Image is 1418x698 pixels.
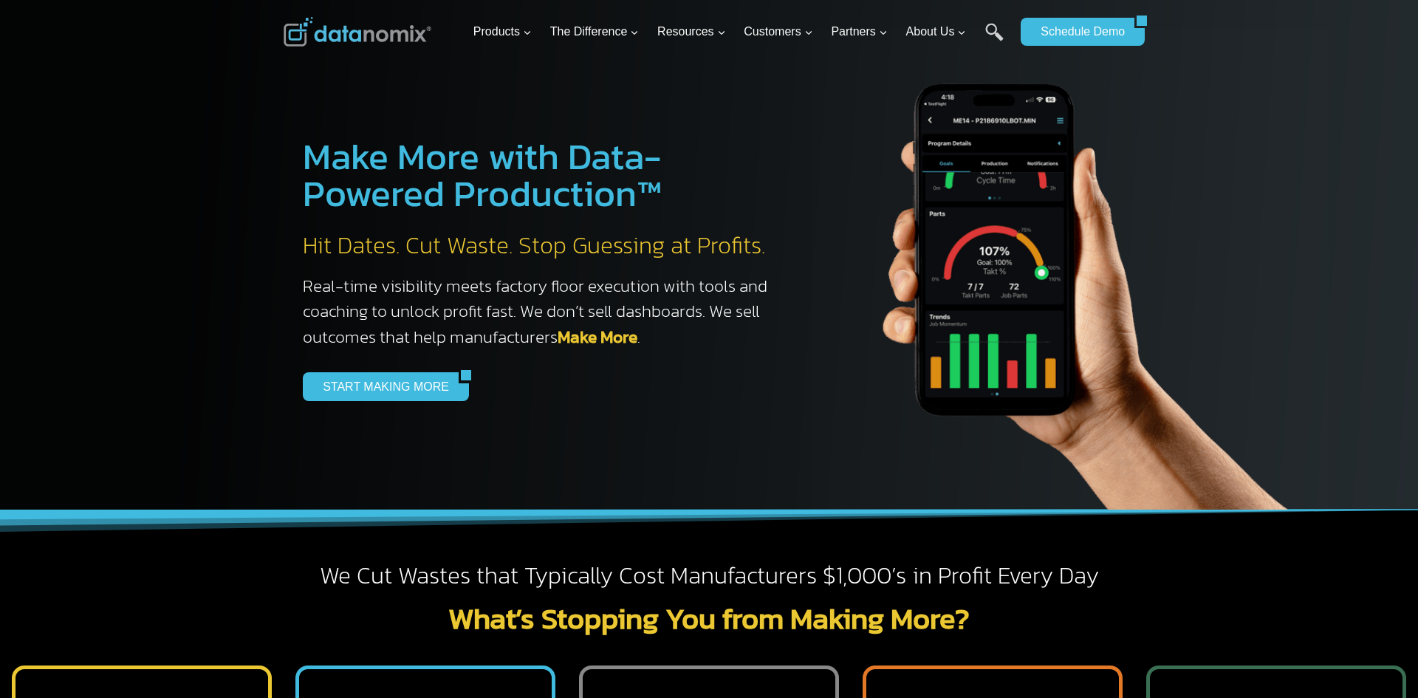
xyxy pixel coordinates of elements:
[284,17,431,47] img: Datanomix
[558,324,637,349] a: Make More
[473,22,532,41] span: Products
[284,561,1134,592] h2: We Cut Wastes that Typically Cost Manufacturers $1,000’s in Profit Every Day
[831,22,887,41] span: Partners
[744,22,812,41] span: Customers
[303,230,783,261] h2: Hit Dates. Cut Waste. Stop Guessing at Profits.
[812,30,1329,510] img: The Datanoix Mobile App available on Android and iOS Devices
[906,22,967,41] span: About Us
[1021,18,1134,46] a: Schedule Demo
[467,8,1014,56] nav: Primary Navigation
[985,23,1004,56] a: Search
[284,603,1134,633] h2: What’s Stopping You from Making More?
[303,372,459,400] a: START MAKING MORE
[303,138,783,212] h1: Make More with Data-Powered Production™
[7,434,244,691] iframe: Popup CTA
[303,273,783,350] h3: Real-time visibility meets factory floor execution with tools and coaching to unlock profit fast....
[657,22,725,41] span: Resources
[550,22,640,41] span: The Difference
